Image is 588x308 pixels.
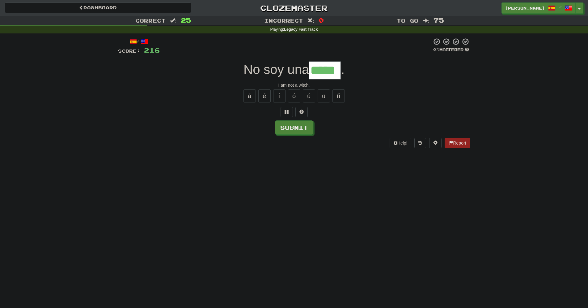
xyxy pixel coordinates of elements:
button: Round history (alt+y) [414,138,426,148]
button: ñ [332,89,345,102]
span: 75 [434,16,444,24]
span: : [170,18,177,23]
button: Help! [390,138,412,148]
span: : [307,18,314,23]
button: á [243,89,256,102]
strong: Legacy Fast Track [284,27,318,32]
button: é [258,89,271,102]
a: Clozemaster [201,2,387,13]
button: Single letter hint - you only get 1 per sentence and score half the points! alt+h [295,107,308,117]
button: Report [445,138,470,148]
span: Correct [135,17,166,24]
div: Mastered [432,47,470,53]
span: No soy una [243,62,309,77]
span: 0 % [433,47,439,52]
span: 25 [181,16,191,24]
button: Switch sentence to multiple choice alt+p [281,107,293,117]
span: To go [397,17,418,24]
button: í [273,89,286,102]
button: Submit [275,120,313,135]
span: 0 [319,16,324,24]
span: : [423,18,429,23]
span: . [341,62,345,77]
button: ó [288,89,300,102]
div: / [118,38,160,46]
button: ú [303,89,315,102]
span: / [559,5,562,9]
div: I am not a witch. [118,82,470,88]
span: [PERSON_NAME] [505,5,545,11]
span: Score: [118,48,140,54]
a: [PERSON_NAME] / [501,2,576,14]
button: ü [318,89,330,102]
a: Dashboard [5,2,191,13]
span: 216 [144,46,160,54]
span: Incorrect [264,17,303,24]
